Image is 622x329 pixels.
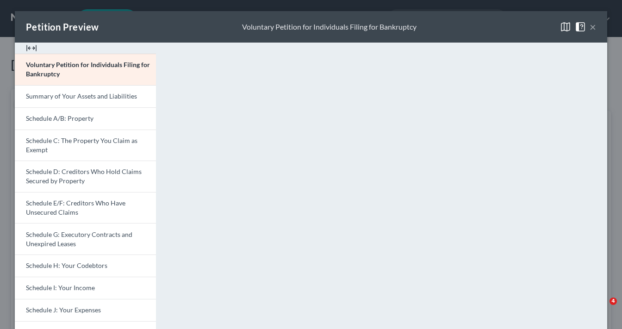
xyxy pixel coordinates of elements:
a: Schedule E/F: Creditors Who Have Unsecured Claims [15,192,156,223]
span: Schedule H: Your Codebtors [26,261,107,269]
iframe: Intercom live chat [591,298,613,320]
span: Voluntary Petition for Individuals Filing for Bankruptcy [26,61,150,78]
a: Schedule C: The Property You Claim as Exempt [15,130,156,161]
a: Schedule J: Your Expenses [15,299,156,321]
a: Schedule A/B: Property [15,107,156,130]
span: 4 [610,298,617,305]
a: Summary of Your Assets and Liabilities [15,85,156,107]
button: × [590,21,596,32]
span: Schedule C: The Property You Claim as Exempt [26,137,137,154]
span: Schedule I: Your Income [26,284,95,292]
div: Petition Preview [26,20,99,33]
span: Schedule G: Executory Contracts and Unexpired Leases [26,230,132,248]
a: Schedule I: Your Income [15,277,156,299]
span: Schedule J: Your Expenses [26,306,101,314]
a: Voluntary Petition for Individuals Filing for Bankruptcy [15,54,156,85]
a: Schedule G: Executory Contracts and Unexpired Leases [15,223,156,255]
img: help-close-5ba153eb36485ed6c1ea00a893f15db1cb9b99d6cae46e1a8edb6c62d00a1a76.svg [575,21,586,32]
img: map-close-ec6dd18eec5d97a3e4237cf27bb9247ecfb19e6a7ca4853eab1adfd70aa1fa45.svg [560,21,571,32]
a: Schedule D: Creditors Who Hold Claims Secured by Property [15,161,156,192]
span: Schedule A/B: Property [26,114,93,122]
span: Schedule D: Creditors Who Hold Claims Secured by Property [26,168,142,185]
span: Summary of Your Assets and Liabilities [26,92,137,100]
a: Schedule H: Your Codebtors [15,255,156,277]
div: Voluntary Petition for Individuals Filing for Bankruptcy [242,22,417,32]
span: Schedule E/F: Creditors Who Have Unsecured Claims [26,199,125,216]
img: expand-e0f6d898513216a626fdd78e52531dac95497ffd26381d4c15ee2fc46db09dca.svg [26,43,37,54]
